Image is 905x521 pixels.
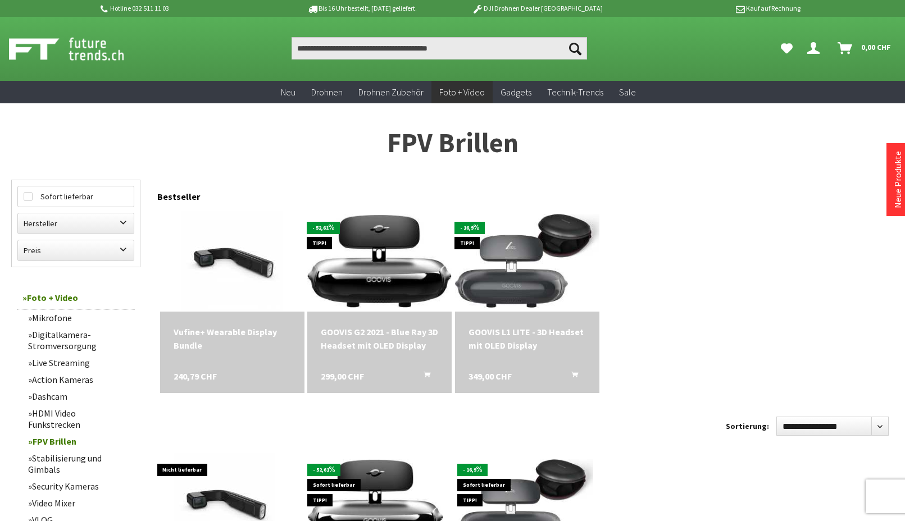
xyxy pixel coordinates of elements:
a: Security Kameras [22,478,135,495]
a: Mikrofone [22,309,135,326]
label: Sortierung: [726,417,769,435]
span: 240,79 CHF [174,369,217,383]
input: Produkt, Marke, Kategorie, EAN, Artikelnummer… [292,37,587,60]
a: Digitalkamera-Stromversorgung [22,326,135,354]
button: Suchen [563,37,587,60]
p: Kauf auf Rechnung [625,2,801,15]
span: Technik-Trends [547,86,603,98]
span: Neu [281,86,295,98]
a: Stabilisierung und Gimbals [22,450,135,478]
div: GOOVIS G2 2021 - Blue Ray 3D Headset mit OLED Display [321,325,438,352]
label: Preis [18,240,134,260]
span: 299,00 CHF [321,369,364,383]
button: In den Warenkorb [558,369,585,384]
a: Drohnen Zubehör [351,81,431,104]
div: Bestseller [157,180,894,208]
a: FPV Brillen [22,433,135,450]
p: DJI Drohnen Dealer [GEOGRAPHIC_DATA] [449,2,625,15]
a: Meine Favoriten [775,37,798,60]
a: GOOVIS G2 2021 - Blue Ray 3D Headset mit OLED Display 299,00 CHF In den Warenkorb [321,325,438,352]
img: Shop Futuretrends - zur Startseite wechseln [9,35,149,63]
span: 0,00 CHF [861,38,891,56]
a: Drohnen [303,81,351,104]
a: Vufine+ Wearable Display Bundle 240,79 CHF [174,325,291,352]
a: Action Kameras [22,371,135,388]
span: Drohnen Zubehör [358,86,424,98]
img: V1 [181,211,283,312]
img: GOOVIS L1 LITE - 3D Headset mit OLED Display [455,214,599,308]
a: HDMI Video Funkstrecken [22,405,135,433]
a: Sale [611,81,644,104]
a: Dein Konto [803,37,829,60]
p: Hotline 032 511 11 03 [99,2,274,15]
div: Vufine+ Wearable Display Bundle [174,325,291,352]
a: Neu [273,81,303,104]
div: GOOVIS L1 LITE - 3D Headset mit OLED Display [469,325,586,352]
a: Dashcam [22,388,135,405]
a: Live Streaming [22,354,135,371]
span: Gadgets [501,86,531,98]
a: Video Mixer [22,495,135,511]
a: GOOVIS L1 LITE - 3D Headset mit OLED Display 349,00 CHF In den Warenkorb [469,325,586,352]
span: Foto + Video [439,86,485,98]
a: Foto + Video [431,81,493,104]
label: Hersteller [18,213,134,234]
a: Gadgets [493,81,539,104]
label: Sofort lieferbar [18,186,134,207]
span: 349,00 CHF [469,369,512,383]
p: Bis 16 Uhr bestellt, [DATE] geliefert. [274,2,449,15]
a: Foto + Video [17,286,135,309]
a: Warenkorb [833,37,897,60]
span: Drohnen [311,86,343,98]
h1: FPV Brillen [11,129,894,157]
a: Neue Produkte [892,151,903,208]
a: Technik-Trends [539,81,611,104]
img: GOOVIS G2 2021 - Blue Ray 3D Headset mit OLED Display [307,214,452,308]
button: In den Warenkorb [410,369,437,384]
span: Sale [619,86,636,98]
